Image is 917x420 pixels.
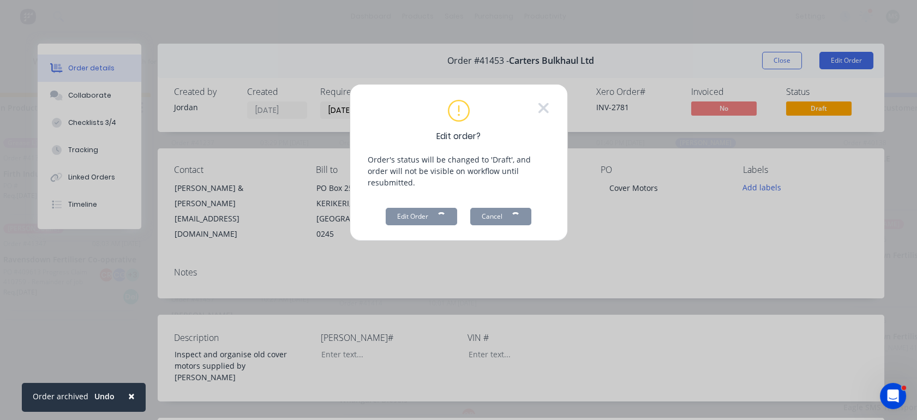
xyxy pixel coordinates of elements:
button: Close [117,383,146,409]
p: Order's status will be changed to 'Draft', and order will not be visible on workflow until resubm... [368,154,550,188]
iframe: Intercom live chat [880,383,906,409]
span: Edit order? [436,130,481,143]
button: Cancel [470,208,531,225]
button: Undo [88,388,121,405]
div: Order archived [33,391,88,402]
span: × [128,388,135,404]
button: Edit Order [386,208,457,225]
